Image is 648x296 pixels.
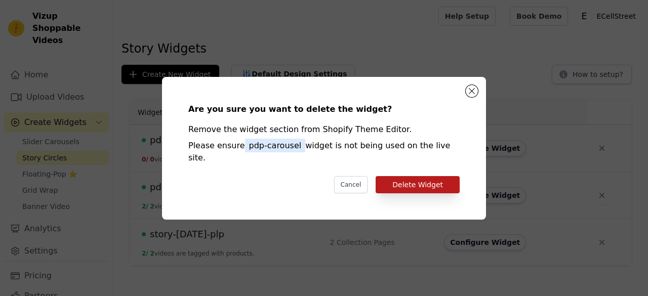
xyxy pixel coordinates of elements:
[188,140,460,164] div: Please ensure widget is not being used on the live site.
[188,123,460,136] div: Remove the widget section from Shopify Theme Editor.
[466,85,478,97] button: Close modal
[334,176,368,193] button: Cancel
[245,139,306,152] span: pdp-carousel
[188,103,460,115] div: Are you sure you want to delete the widget?
[376,176,460,193] button: Delete Widget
